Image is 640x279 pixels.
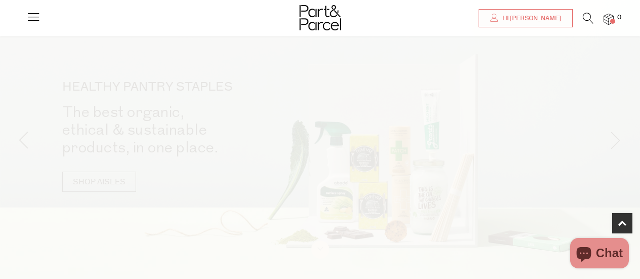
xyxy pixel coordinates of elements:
[62,172,136,192] a: SHOP AISLES
[615,13,624,22] span: 0
[62,81,335,93] p: HEALTHY PANTRY STAPLES
[500,14,561,23] span: Hi [PERSON_NAME]
[479,9,573,27] a: Hi [PERSON_NAME]
[604,14,614,24] a: 0
[62,103,335,156] h2: The best organic, ethical & sustainable products, in one place.
[300,5,341,30] img: Part&Parcel
[567,238,632,271] inbox-online-store-chat: Shopify online store chat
